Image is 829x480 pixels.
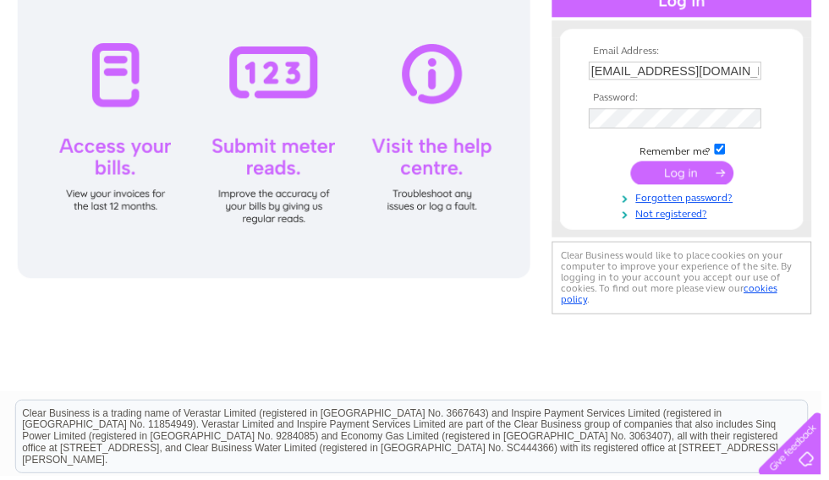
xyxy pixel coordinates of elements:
[637,163,741,187] input: Submit
[595,207,787,223] a: Not registered?
[777,72,819,85] a: Contact
[510,8,627,30] a: 0333 014 3131
[595,191,787,207] a: Forgotten password?
[590,46,787,58] th: Email Address:
[567,286,785,308] a: cookies policy
[590,143,787,160] td: Remember me?
[557,244,820,318] div: Clear Business would like to place cookies on your computer to improve your experience of the sit...
[29,44,115,95] img: logo.png
[16,9,815,82] div: Clear Business is a trading name of Verastar Limited (registered in [GEOGRAPHIC_DATA] No. 3667643...
[743,72,767,85] a: Blog
[634,72,672,85] a: Energy
[682,72,733,85] a: Telecoms
[592,72,624,85] a: Water
[590,94,787,106] th: Password:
